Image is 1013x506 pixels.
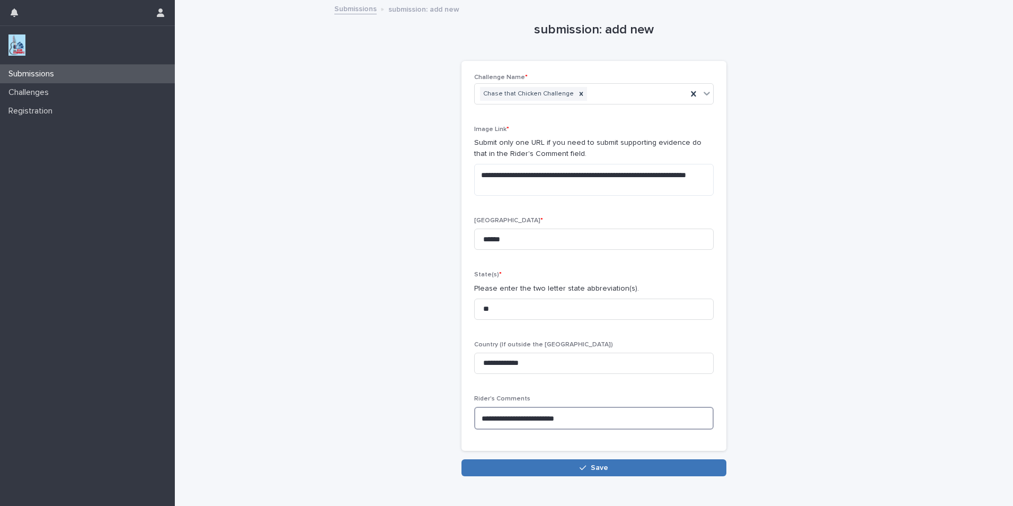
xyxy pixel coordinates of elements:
span: Rider's Comments [474,396,530,402]
span: Save [591,464,608,472]
button: Save [461,459,726,476]
div: Chase that Chicken Challenge [480,87,575,101]
span: Challenge Name [474,74,528,81]
p: Please enter the two letter state abbreviation(s). [474,283,714,294]
a: Submissions [334,2,377,14]
span: [GEOGRAPHIC_DATA] [474,217,543,224]
img: jxsLJbdS1eYBI7rVAS4p [8,34,25,56]
span: Image Link [474,126,509,133]
span: State(s) [474,272,502,278]
p: submission: add new [388,3,459,14]
h1: submission: add new [461,22,726,38]
p: Registration [4,106,61,116]
p: Submissions [4,69,63,79]
span: Country (If outside the [GEOGRAPHIC_DATA]) [474,342,613,348]
p: Submit only one URL if you need to submit supporting evidence do that in the Rider's Comment field. [474,137,714,160]
p: Challenges [4,88,57,98]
